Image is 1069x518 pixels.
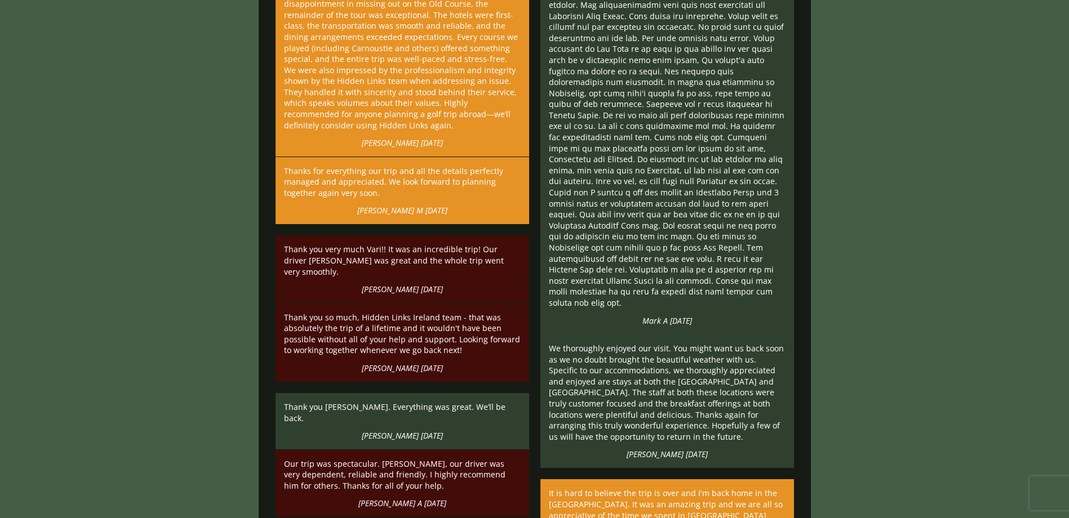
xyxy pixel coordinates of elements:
[284,166,521,199] p: Thanks for everything our trip and all the details perfectly managed and appreciated. We look for...
[284,312,521,356] p: Thank you so much, Hidden Links Ireland team - that was absolutely the trip of a lifetime and it ...
[284,498,521,508] span: [PERSON_NAME] A [DATE]
[284,244,521,277] p: Thank you very much Vari!! It was an incredible trip! Our driver [PERSON_NAME] was great and the ...
[284,458,521,492] p: Our trip was spectacular. [PERSON_NAME], our driver was very dependent, reliable and friendly. I ...
[284,430,521,441] span: [PERSON_NAME] [DATE]
[549,343,786,442] p: We thoroughly enjoyed our visit. You might want us back soon as we no doubt brought the beautiful...
[549,449,786,459] span: [PERSON_NAME] [DATE]
[549,315,786,326] span: Mark A [DATE]
[284,284,521,294] span: [PERSON_NAME] [DATE]
[284,401,521,423] p: Thank you [PERSON_NAME]. Everything was great. We’ll be back.
[284,137,521,148] span: [PERSON_NAME] [DATE]
[284,205,521,216] span: [PERSON_NAME] M [DATE]
[284,363,521,373] span: [PERSON_NAME] [DATE]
